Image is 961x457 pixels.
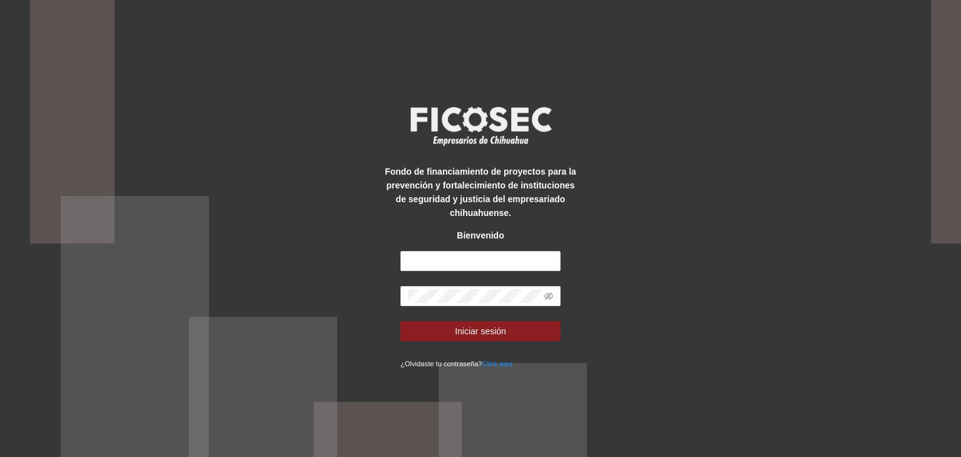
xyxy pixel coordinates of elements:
[455,324,506,338] span: Iniciar sesión
[402,103,559,149] img: logo
[544,292,553,300] span: eye-invisible
[482,360,513,367] a: Click aqui
[457,230,504,240] strong: Bienvenido
[385,167,576,218] strong: Fondo de financiamiento de proyectos para la prevención y fortalecimiento de instituciones de seg...
[400,360,512,367] small: ¿Olvidaste tu contraseña?
[400,321,561,341] button: Iniciar sesión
